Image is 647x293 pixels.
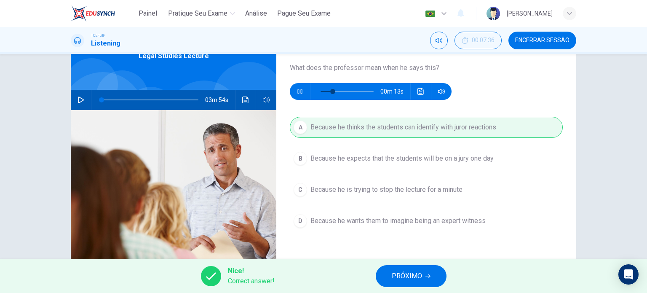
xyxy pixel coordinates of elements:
div: Esconder [455,32,502,49]
span: 00:07:36 [472,37,495,44]
button: Painel [134,6,161,21]
div: [PERSON_NAME] [507,8,553,19]
span: What does the professor mean when he says this? [290,63,563,73]
span: Encerrar Sessão [515,37,569,44]
button: 00:07:36 [455,32,502,49]
span: Pratique seu exame [168,8,227,19]
span: Nice! [228,266,275,276]
span: Legal Studies Lecture [139,51,209,61]
span: Correct answer! [228,276,275,286]
a: EduSynch logo [71,5,134,22]
img: Profile picture [487,7,500,20]
button: Análise [242,6,270,21]
span: Painel [139,8,157,19]
h1: Listening [91,38,120,48]
button: Pratique seu exame [165,6,238,21]
span: TOEFL® [91,32,104,38]
div: Silenciar [430,32,448,49]
span: Análise [245,8,267,19]
img: EduSynch logo [71,5,115,22]
button: Pague Seu Exame [274,6,334,21]
button: Clique para ver a transcrição do áudio [414,83,428,100]
span: 00m 13s [380,83,410,100]
span: PRÓXIMO [392,270,422,282]
button: Clique para ver a transcrição do áudio [239,90,252,110]
button: Encerrar Sessão [508,32,576,49]
div: Open Intercom Messenger [618,264,639,285]
button: PRÓXIMO [376,265,446,287]
span: Pague Seu Exame [277,8,331,19]
span: 03m 54s [205,90,235,110]
img: pt [425,11,436,17]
